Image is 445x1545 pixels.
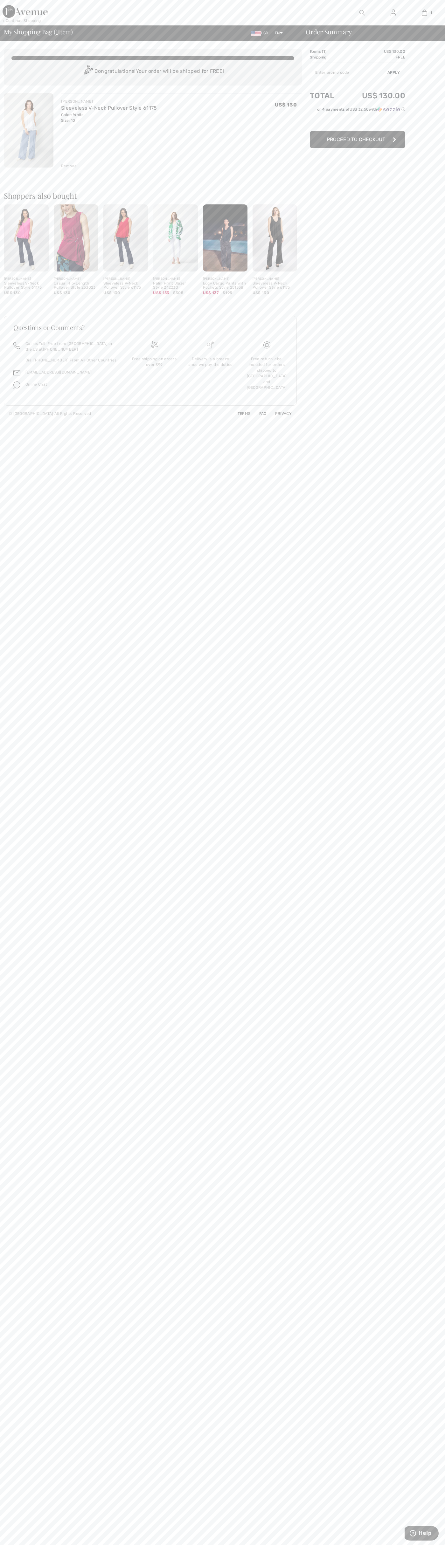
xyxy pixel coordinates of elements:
div: [PERSON_NAME] [153,277,198,281]
div: Congratulations! Your order will be shipped for FREE! [11,65,294,78]
span: EN [275,31,283,35]
a: [PHONE_NUMBER] [43,347,78,352]
span: $195 [223,290,232,296]
span: 1 [323,49,325,54]
img: Sezzle [377,106,400,112]
div: Sleeveless V-Neck Pullover Style 61175 [253,281,297,290]
span: US$ 130 [275,102,297,108]
a: Terms [230,411,251,416]
img: Congratulation2.svg [82,65,94,78]
span: US$ 153 [153,291,169,295]
td: Total [310,85,344,106]
div: Delivery is a breeze since we pay the duties! [188,356,234,367]
img: My Bag [422,9,427,17]
div: Sleeveless V-Neck Pullover Style 61175 [4,281,49,290]
img: chat [13,381,20,388]
div: [PERSON_NAME] [61,99,157,104]
p: Dial [PHONE_NUMBER] From All Other Countries [25,357,119,363]
div: Free shipping on orders over $99 [131,356,177,367]
span: Proceed to Checkout [327,136,385,142]
span: My Shopping Bag ( Item) [4,29,73,35]
img: Sleeveless V-Neck Pullover Style 61175 [253,204,297,271]
input: Promo code [310,63,387,82]
td: Items ( ) [310,49,344,54]
div: or 4 payments ofUS$ 32.50withSezzle Click to learn more about Sezzle [310,106,405,114]
img: Free shipping on orders over $99 [151,341,158,348]
a: [EMAIL_ADDRESS][DOMAIN_NAME] [25,370,92,374]
button: Proceed to Checkout [310,131,405,148]
div: [PERSON_NAME] [203,277,247,281]
span: US$ 130 [253,291,269,295]
img: Sleeveless V-Neck Pullover Style 61175 [103,204,148,271]
a: Sleeveless V-Neck Pullover Style 61175 [61,105,157,111]
span: US$ 137 [203,291,219,295]
div: [PERSON_NAME] [253,277,297,281]
img: email [13,369,20,376]
div: Order Summary [298,29,441,35]
span: 1 [56,27,58,35]
img: Free shipping on orders over $99 [263,341,270,348]
img: US Dollar [251,31,261,36]
img: call [13,342,20,349]
span: $305 [173,290,183,296]
img: Sleeveless V-Neck Pullover Style 61175 [4,93,53,168]
div: Sleeveless V-Neck Pullover Style 61175 [103,281,148,290]
img: search the website [359,9,365,17]
img: 1ère Avenue [3,5,48,18]
div: Free return label included for orders shipped to [GEOGRAPHIC_DATA] and [GEOGRAPHIC_DATA] [244,356,290,390]
span: US$ 130 [54,291,70,295]
iframe: PayPal-paypal [310,114,405,129]
p: Call us Toll-Free from [GEOGRAPHIC_DATA] or the US at [25,341,119,352]
span: US$ 32.50 [350,107,369,112]
td: Free [344,54,405,60]
span: 1 [430,10,432,16]
span: Apply [387,70,400,75]
div: Remove [61,163,77,169]
div: [PERSON_NAME] [54,277,98,281]
div: Palm Print Blazer Style 242230 [153,281,198,290]
img: Delivery is a breeze since we pay the duties! [207,341,214,348]
span: US$ 130 [4,291,21,295]
a: 1 [409,9,440,17]
td: US$ 130.00 [344,49,405,54]
img: Palm Print Blazer Style 242230 [153,204,198,271]
img: My Info [391,9,396,17]
td: Shipping [310,54,344,60]
span: USD [251,31,271,35]
a: Privacy [268,411,292,416]
h3: Questions or Comments? [13,324,287,331]
img: Edgy Cargo Pants with Pockets Style 251538 [203,204,247,271]
div: Color: White Size: 10 [61,112,157,123]
div: [PERSON_NAME] [4,277,49,281]
div: Edgy Cargo Pants with Pockets Style 251538 [203,281,247,290]
iframe: Opens a widget where you can find more information [405,1526,439,1542]
div: © [GEOGRAPHIC_DATA] All Rights Reserved [9,411,91,416]
span: US$ 130 [103,291,120,295]
div: [PERSON_NAME] [103,277,148,281]
div: Casual Hip-Length Pullover Style 253023 [54,281,98,290]
img: Casual Hip-Length Pullover Style 253023 [54,204,98,271]
img: Sleeveless V-Neck Pullover Style 61175 [4,204,49,271]
a: Sign In [386,9,401,17]
a: FAQ [252,411,267,416]
div: or 4 payments of with [317,106,405,112]
div: < Continue Shopping [3,18,41,24]
td: US$ 130.00 [344,85,405,106]
span: Online Chat [25,382,47,387]
h2: Shoppers also bought [4,192,302,199]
